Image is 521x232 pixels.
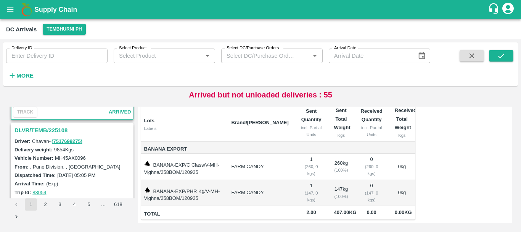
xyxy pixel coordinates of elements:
td: 0 [354,154,388,180]
img: weight [144,187,150,193]
div: incl. Partial Units [301,124,322,138]
td: BANANA-EXP/PHR Kg/V-MH-Vighna/258BOM/120925 [141,180,225,206]
div: account of current user [501,2,515,18]
button: open drawer [2,1,19,18]
div: ( 147, 0 kgs) [301,190,322,204]
div: DC Arrivals [6,24,37,34]
td: 1 [295,154,328,180]
label: Delivery weight: [14,147,53,153]
button: Choose date [415,49,429,63]
b: Supply Chain [34,6,77,13]
nav: pagination navigation [9,198,135,223]
span: arrived [109,108,131,117]
label: Arrival Date [334,45,356,51]
label: From: [14,164,29,170]
span: 0.00 Kg [395,209,412,215]
label: , Pune Division, , [GEOGRAPHIC_DATA] [30,164,120,170]
div: Kgs [395,132,409,139]
div: ( 100 %) [334,193,348,200]
img: logo [19,2,34,17]
b: Received Quantity [361,108,383,122]
button: page 1 [25,198,37,211]
label: Select Product [119,45,146,51]
a: (7517699275) [51,138,82,144]
p: Arrived but not unloaded deliveries : 55 [189,89,332,101]
b: Brand/[PERSON_NAME] [232,120,289,125]
input: Select DC/Purchase Orders [224,51,298,61]
a: Supply Chain [34,4,488,15]
label: Vehicle Number: [14,155,53,161]
button: More [6,69,35,82]
label: Select DC/Purchase Orders [227,45,279,51]
a: 88054 [32,190,46,195]
label: Trip Id: [14,190,31,195]
td: 260 kg [328,154,354,180]
button: Open [310,51,320,61]
span: Banana Export [144,145,225,154]
div: customer-support [488,3,501,16]
div: ( 100 %) [334,167,348,174]
button: Go to page 3 [54,198,66,211]
button: Go to page 4 [68,198,80,211]
b: Sent Total Weight [334,107,350,130]
label: 9854 Kgs [54,147,74,153]
div: ( 260, 0 kgs) [301,163,322,177]
td: 0 kg [389,180,415,206]
label: 175619 [34,198,50,204]
td: FARM CANDY [225,154,295,180]
span: Chavan - [32,138,83,144]
b: Received Total Weight [395,107,416,130]
img: weight [144,161,150,167]
div: ( 260, 0 kgs) [360,163,382,177]
button: Go to next page [10,211,23,223]
td: 1 [295,180,328,206]
label: Driver: [14,138,31,144]
input: Enter Delivery ID [6,49,108,63]
input: Arrival Date [329,49,412,63]
h3: DLVR/TEMB/225108 [14,125,132,135]
b: Sent Quantity [301,108,322,122]
div: ( 147, 0 kgs) [360,190,382,204]
strong: More [16,73,34,79]
button: Go to page 2 [39,198,51,211]
label: MH45AX0096 [55,155,86,161]
button: Go to page 618 [112,198,125,211]
label: PO Ids: [14,198,32,204]
td: BANANA-EXP/C Class/V-MH-Vighna/258BOM/120925 [141,154,225,180]
span: 407.00 Kg [334,209,356,215]
div: Kgs [334,132,348,139]
button: Go to page 5 [83,198,95,211]
td: FARM CANDY [225,180,295,206]
td: 0 kg [389,154,415,180]
span: 0.00 [360,208,382,217]
button: Select DC [43,24,85,35]
label: (Exp) [46,181,58,187]
label: [DATE] 05:05 PM [57,172,95,178]
div: Labels [144,125,225,132]
label: Dispatched Time: [14,172,56,178]
td: 0 [354,180,388,206]
span: Total [144,210,225,219]
button: Open [203,51,212,61]
label: Delivery ID [11,45,32,51]
td: 147 kg [328,180,354,206]
span: 2.00 [301,208,322,217]
label: Arrival Time: [14,181,45,187]
input: Select Product [116,51,200,61]
div: incl. Partial Units [360,124,382,138]
div: … [97,201,109,208]
b: Lots [144,118,154,123]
